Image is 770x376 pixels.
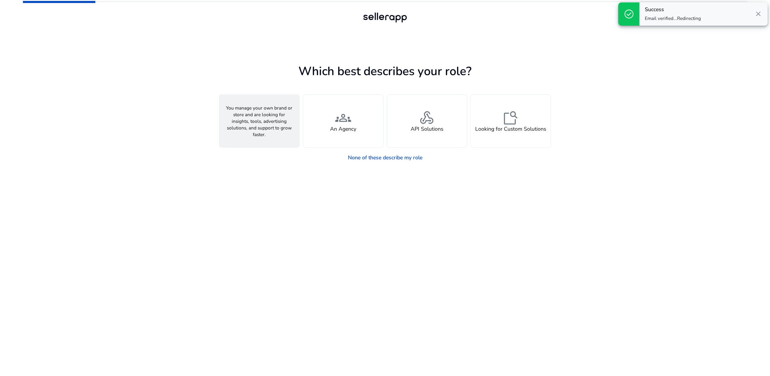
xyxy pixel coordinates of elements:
span: groups [335,110,351,126]
span: close [754,10,762,18]
span: check_circle [624,9,634,19]
h1: Which best describes your role? [219,64,551,79]
span: webhook [419,110,435,126]
button: webhookAPI Solutions [387,94,467,148]
button: You manage your own brand or store and are looking for insights, tools, advertising solutions, an... [219,94,300,148]
h4: Looking for Custom Solutions [475,126,546,132]
h4: API Solutions [411,126,443,132]
p: Email verified...Redirecting [645,15,701,22]
a: None of these describe my role [342,151,428,164]
span: feature_search [503,110,519,126]
button: groupsAn Agency [303,94,383,148]
h4: An Agency [330,126,356,132]
button: feature_searchLooking for Custom Solutions [470,94,551,148]
h4: Success [645,6,701,13]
